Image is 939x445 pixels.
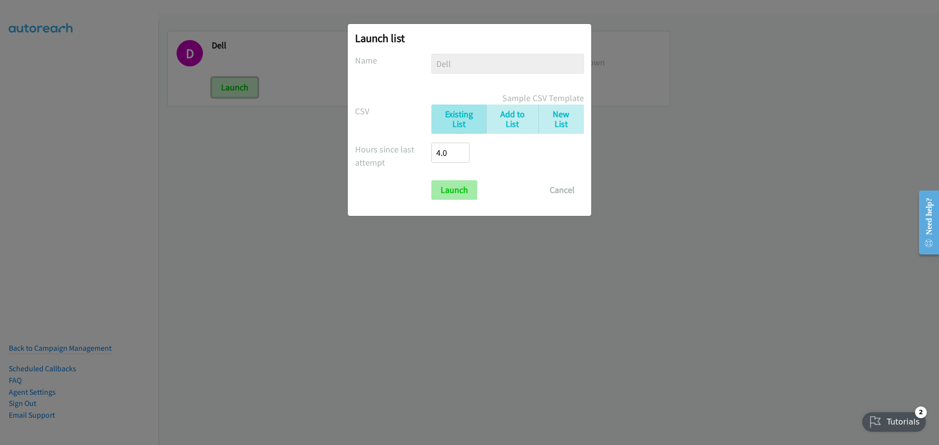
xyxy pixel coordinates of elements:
[355,105,431,118] label: CSV
[911,184,939,261] iframe: Resource Center
[486,105,538,134] a: Add to List
[431,180,477,200] input: Launch
[355,143,431,169] label: Hours since last attempt
[856,403,932,438] iframe: Checklist
[540,180,584,200] button: Cancel
[355,31,584,45] h2: Launch list
[538,105,584,134] a: New List
[502,91,584,105] a: Sample CSV Template
[355,54,431,67] label: Name
[431,105,486,134] a: Existing List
